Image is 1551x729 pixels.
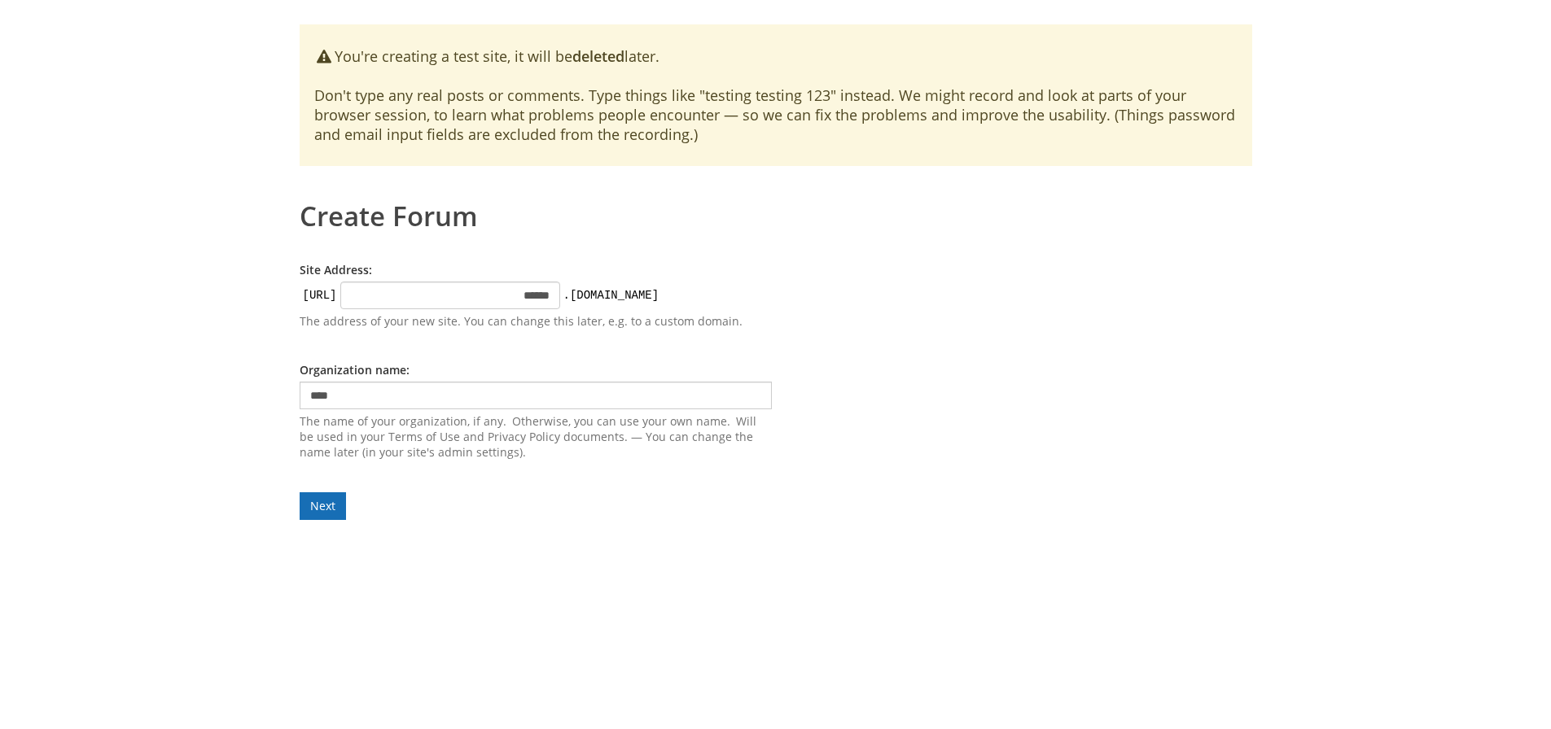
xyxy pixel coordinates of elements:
[572,46,624,66] b: deleted
[300,313,772,330] p: The address of your new site. You can change this later, e.g. to a custom domain.
[300,190,1252,229] h1: Create Forum
[300,287,340,303] kbd: [URL]
[300,24,1252,166] div: You're creating a test site, it will be later. Don't type any real posts or comments. Type things...
[300,362,410,378] label: Organization name:
[560,287,663,303] kbd: .[DOMAIN_NAME]
[300,492,346,520] button: Next
[300,262,372,277] label: Site Address:
[300,413,772,460] span: The name of your organization, if any. Otherwise, you can use your own name. Will be used in your...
